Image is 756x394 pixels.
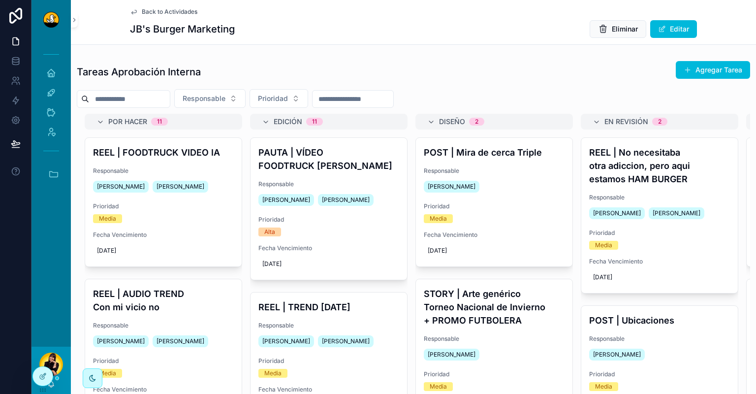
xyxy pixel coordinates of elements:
span: [PERSON_NAME] [97,183,145,191]
span: Responsable [424,167,565,175]
span: Edición [274,117,302,127]
h4: REEL | No necesitaba otra adiccion, pero aqui estamos HAM BURGER [589,146,730,186]
span: Diseño [439,117,465,127]
h4: PAUTA | VÍDEO FOODTRUCK [PERSON_NAME] [258,146,399,172]
div: Alta [264,228,275,236]
a: REEL | FOODTRUCK VIDEO IAResponsable[PERSON_NAME][PERSON_NAME]PrioridadMediaFecha Vencimiento[DATE] [85,137,242,267]
span: [DATE] [262,260,395,268]
span: [PERSON_NAME] [593,351,641,359]
div: Media [430,382,447,391]
span: [DATE] [593,273,726,281]
span: Fecha Vencimiento [93,231,234,239]
div: scrollable content [31,39,71,202]
span: Fecha Vencimiento [258,386,399,394]
span: [PERSON_NAME] [593,209,641,217]
span: Responsable [424,335,565,343]
span: [PERSON_NAME] [653,209,700,217]
span: Prioridad [589,370,730,378]
div: 11 [312,118,317,126]
h4: STORY | Arte genérico Torneo Nacional de Invierno + PROMO FUTBOLERA [424,287,565,327]
span: Responsable [589,335,730,343]
span: [PERSON_NAME] [262,196,310,204]
span: En Revisión [604,117,648,127]
span: Prioridad [93,357,234,365]
div: 2 [658,118,661,126]
a: REEL | No necesitaba otra adiccion, pero aqui estamos HAM BURGERResponsable[PERSON_NAME][PERSON_N... [581,137,738,294]
span: Prioridad [424,202,565,210]
span: Fecha Vencimiento [93,386,234,394]
h4: REEL | AUDIO TREND Con mi vicio no [93,287,234,314]
a: Back to Actividades [130,8,197,16]
h4: POST | Mira de cerca Triple [424,146,565,159]
span: [DATE] [428,247,561,255]
div: Media [595,382,612,391]
img: App logo [43,12,59,28]
span: Eliminar [612,24,638,34]
span: Por Hacer [108,117,147,127]
span: [PERSON_NAME] [428,183,475,191]
span: Prioridad [258,357,399,365]
span: Fecha Vencimiento [589,258,730,265]
div: 2 [475,118,478,126]
div: Media [595,241,612,250]
span: Responsable [258,322,399,329]
span: Fecha Vencimiento [258,244,399,252]
div: Media [430,214,447,223]
h4: REEL | FOODTRUCK VIDEO IA [93,146,234,159]
span: [PERSON_NAME] [97,337,145,345]
span: Responsable [589,194,730,201]
div: Media [99,369,116,378]
h4: REEL | TREND [DATE] [258,300,399,314]
span: Responsable [183,94,225,103]
h1: Tareas Aprobación Interna [77,65,201,79]
span: Responsable [93,167,234,175]
span: Prioridad [93,202,234,210]
span: [PERSON_NAME] [262,337,310,345]
span: Prioridad [258,216,399,224]
a: PAUTA | VÍDEO FOODTRUCK [PERSON_NAME]Responsable[PERSON_NAME][PERSON_NAME]PrioridadAltaFecha Venc... [250,137,408,280]
span: Back to Actividades [142,8,197,16]
span: Prioridad [589,229,730,237]
span: [PERSON_NAME] [322,337,370,345]
span: Prioridad [424,370,565,378]
a: POST | Mira de cerca TripleResponsable[PERSON_NAME]PrioridadMediaFecha Vencimiento[DATE] [415,137,573,267]
div: Media [264,369,282,378]
div: Media [99,214,116,223]
span: Responsable [93,322,234,329]
button: Agregar Tarea [676,61,750,79]
span: [PERSON_NAME] [157,337,204,345]
button: Select Button [174,89,246,108]
span: [DATE] [97,247,230,255]
span: [PERSON_NAME] [322,196,370,204]
span: Prioridad [258,94,288,103]
span: [PERSON_NAME] [157,183,204,191]
span: Responsable [258,180,399,188]
button: Eliminar [590,20,646,38]
h4: POST | Ubicaciones [589,314,730,327]
h1: JB's Burger Marketing [130,22,235,36]
button: Editar [650,20,697,38]
button: Select Button [250,89,308,108]
div: 11 [157,118,162,126]
span: Fecha Vencimiento [424,231,565,239]
span: [PERSON_NAME] [428,351,475,359]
